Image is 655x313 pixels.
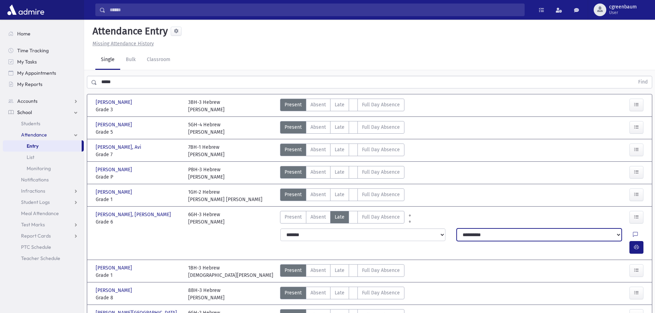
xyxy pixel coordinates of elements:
a: My Appointments [3,67,84,79]
span: Absent [311,213,326,221]
a: Student Logs [3,197,84,208]
div: AttTypes [280,121,404,136]
span: [PERSON_NAME] [96,287,134,294]
span: Late [335,168,344,176]
span: Full Day Absence [362,101,400,108]
a: Teacher Schedule [3,253,84,264]
div: 5GH-4 Hebrew [PERSON_NAME] [188,121,225,136]
span: Late [335,267,344,274]
h5: Attendance Entry [90,25,168,37]
span: School [17,109,32,115]
span: Home [17,31,30,37]
span: Monitoring [27,165,51,172]
input: Search [105,4,524,16]
img: AdmirePro [6,3,46,17]
span: Grade P [96,173,181,181]
a: Single [95,50,120,70]
a: Classroom [141,50,176,70]
span: Late [335,289,344,297]
span: Accounts [17,98,37,104]
span: Late [335,213,344,221]
span: Present [285,124,302,131]
span: Grade 5 [96,128,181,136]
span: cgreenbaum [609,4,637,10]
span: Notifications [21,177,49,183]
div: AttTypes [280,99,404,113]
span: Absent [311,101,326,108]
div: 1BH-3 Hebrew [DEMOGRAPHIC_DATA][PERSON_NAME] [188,264,273,279]
div: AttTypes [280,211,404,226]
span: [PERSON_NAME] [96,264,134,272]
span: Present [285,191,302,198]
span: User [609,10,637,15]
span: Present [285,101,302,108]
div: AttTypes [280,166,404,181]
a: Report Cards [3,230,84,241]
div: 8BH-3 Hebrew [PERSON_NAME] [188,287,225,301]
a: School [3,107,84,118]
div: AttTypes [280,264,404,279]
span: My Appointments [17,70,56,76]
span: Student Logs [21,199,50,205]
span: [PERSON_NAME] [96,121,134,128]
a: Attendance [3,129,84,140]
span: Grade 1 [96,196,181,203]
div: 1GH-2 Hebrew [PERSON_NAME] [PERSON_NAME] [188,188,262,203]
a: Missing Attendance History [90,41,154,47]
span: Grade 3 [96,106,181,113]
button: Find [634,76,652,88]
span: Grade 7 [96,151,181,158]
div: 3BH-3 Hebrew [PERSON_NAME] [188,99,225,113]
a: My Tasks [3,56,84,67]
span: [PERSON_NAME], [PERSON_NAME] [96,211,172,218]
span: Grade 8 [96,294,181,301]
span: Time Tracking [17,47,49,54]
a: Bulk [120,50,141,70]
span: Late [335,146,344,153]
span: Grade 6 [96,218,181,226]
a: List [3,152,84,163]
span: Absent [311,289,326,297]
span: My Reports [17,81,42,87]
span: PTC Schedule [21,244,51,250]
span: My Tasks [17,59,37,65]
div: AttTypes [280,188,404,203]
span: Full Day Absence [362,267,400,274]
span: Full Day Absence [362,213,400,221]
a: My Reports [3,79,84,90]
a: Meal Attendance [3,208,84,219]
a: Notifications [3,174,84,185]
a: Monitoring [3,163,84,174]
span: Attendance [21,132,47,138]
span: Present [285,213,302,221]
span: Late [335,101,344,108]
span: Full Day Absence [362,146,400,153]
span: Students [21,120,40,127]
span: [PERSON_NAME], Avi [96,144,143,151]
span: [PERSON_NAME] [96,99,134,106]
span: Present [285,146,302,153]
span: Teacher Schedule [21,255,60,261]
span: Absent [311,191,326,198]
span: Grade 1 [96,272,181,279]
span: [PERSON_NAME] [96,166,134,173]
span: Absent [311,146,326,153]
a: Test Marks [3,219,84,230]
a: Accounts [3,95,84,107]
a: Infractions [3,185,84,197]
a: Students [3,118,84,129]
span: Present [285,289,302,297]
span: Full Day Absence [362,124,400,131]
span: Entry [27,143,39,149]
div: AttTypes [280,287,404,301]
span: Full Day Absence [362,168,400,176]
u: Missing Attendance History [93,41,154,47]
span: Test Marks [21,221,45,228]
div: 7BH-1 Hebrew [PERSON_NAME] [188,144,225,158]
span: Absent [311,267,326,274]
div: 6GH-3 Hebrew [PERSON_NAME] [188,211,225,226]
span: Late [335,191,344,198]
span: Late [335,124,344,131]
span: Present [285,168,302,176]
a: Home [3,28,84,39]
